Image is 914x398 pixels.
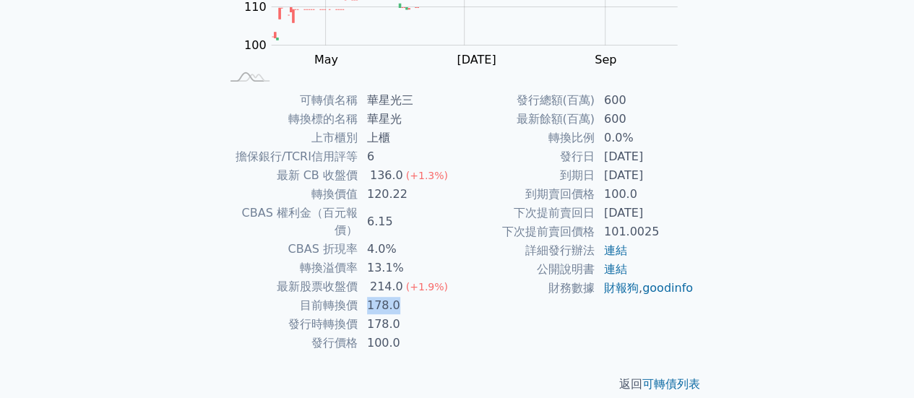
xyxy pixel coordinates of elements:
td: 上市櫃別 [220,129,358,147]
a: 可轉債列表 [642,377,700,391]
td: 發行總額(百萬) [457,91,595,110]
td: CBAS 權利金（百元報價） [220,204,358,240]
td: 100.0 [358,334,457,352]
td: 發行日 [457,147,595,166]
p: 返回 [203,376,712,393]
td: [DATE] [595,147,694,166]
td: 0.0% [595,129,694,147]
td: 目前轉換價 [220,296,358,315]
tspan: May [314,53,338,66]
td: 轉換價值 [220,185,358,204]
iframe: Chat Widget [842,329,914,398]
td: 發行時轉換價 [220,315,358,334]
td: 公開說明書 [457,260,595,279]
td: 下次提前賣回日 [457,204,595,222]
td: 詳細發行辦法 [457,241,595,260]
td: [DATE] [595,204,694,222]
span: (+1.9%) [406,281,448,293]
td: 100.0 [595,185,694,204]
td: 下次提前賣回價格 [457,222,595,241]
td: 最新 CB 收盤價 [220,166,358,185]
td: 轉換標的名稱 [220,110,358,129]
td: 13.1% [358,259,457,277]
tspan: [DATE] [457,53,496,66]
td: 最新餘額(百萬) [457,110,595,129]
td: 178.0 [358,315,457,334]
td: CBAS 折現率 [220,240,358,259]
td: 到期日 [457,166,595,185]
td: 6.15 [358,204,457,240]
td: [DATE] [595,166,694,185]
tspan: Sep [595,53,616,66]
tspan: 100 [244,38,267,52]
a: 連結 [604,262,627,276]
td: 6 [358,147,457,166]
td: 華星光 [358,110,457,129]
td: , [595,279,694,298]
div: 214.0 [367,278,406,295]
a: 財報狗 [604,281,639,295]
td: 到期賣回價格 [457,185,595,204]
span: (+1.3%) [406,170,448,181]
td: 120.22 [358,185,457,204]
td: 178.0 [358,296,457,315]
td: 擔保銀行/TCRI信用評等 [220,147,358,166]
td: 可轉債名稱 [220,91,358,110]
td: 財務數據 [457,279,595,298]
a: 連結 [604,243,627,257]
td: 最新股票收盤價 [220,277,358,296]
td: 轉換溢價率 [220,259,358,277]
td: 101.0025 [595,222,694,241]
div: 136.0 [367,167,406,184]
td: 4.0% [358,240,457,259]
td: 上櫃 [358,129,457,147]
a: goodinfo [642,281,693,295]
td: 600 [595,91,694,110]
div: 聊天小工具 [842,329,914,398]
td: 華星光三 [358,91,457,110]
td: 發行價格 [220,334,358,352]
td: 轉換比例 [457,129,595,147]
td: 600 [595,110,694,129]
